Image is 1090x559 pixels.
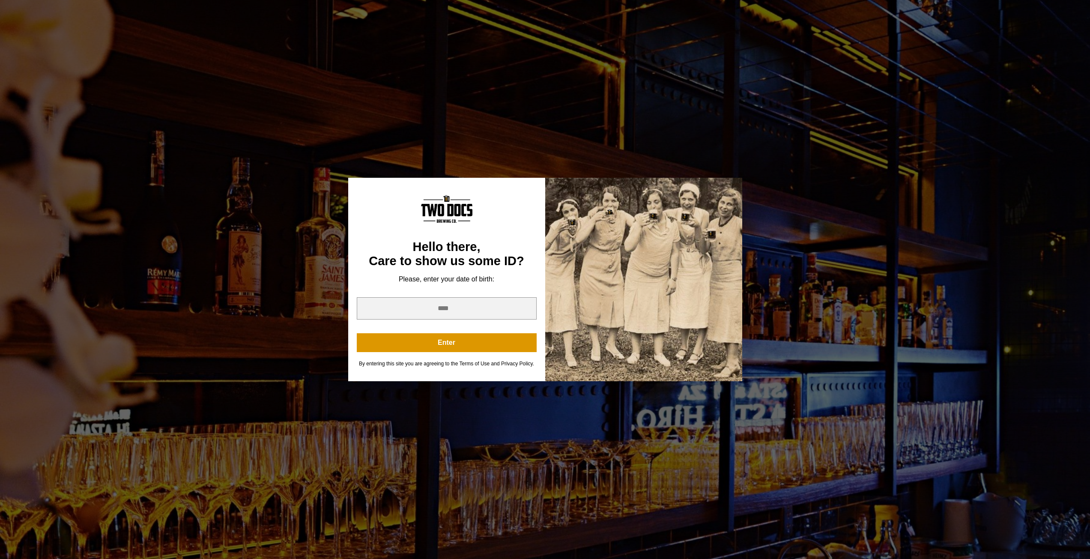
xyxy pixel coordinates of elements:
[421,195,472,223] img: Content Logo
[357,297,537,320] input: year
[357,361,537,367] div: By entering this site you are agreeing to the Terms of Use and Privacy Policy.
[357,240,537,269] div: Hello there, Care to show us some ID?
[357,275,537,284] div: Please, enter your date of birth:
[357,333,537,352] button: Enter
